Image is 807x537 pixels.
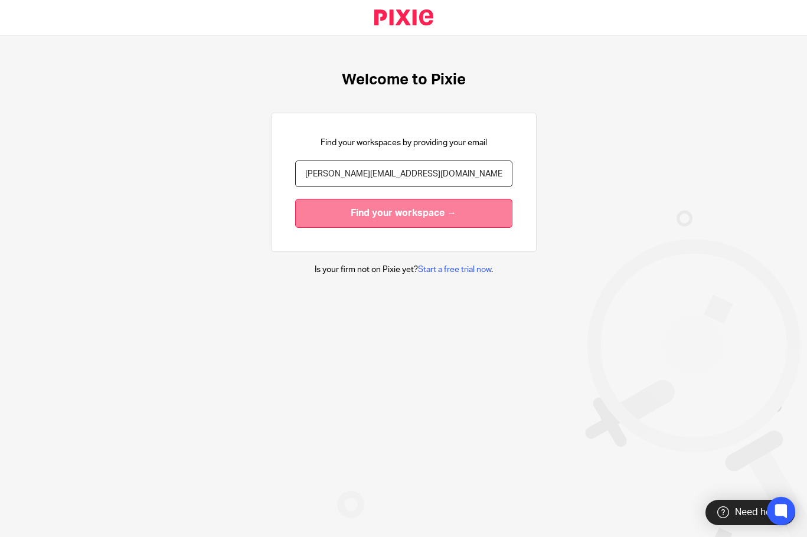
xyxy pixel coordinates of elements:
[321,137,487,149] p: Find your workspaces by providing your email
[295,199,512,228] input: Find your workspace →
[295,161,512,187] input: name@example.com
[342,71,466,89] h1: Welcome to Pixie
[705,500,795,525] div: Need help?
[315,264,493,276] p: Is your firm not on Pixie yet? .
[418,266,491,274] a: Start a free trial now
